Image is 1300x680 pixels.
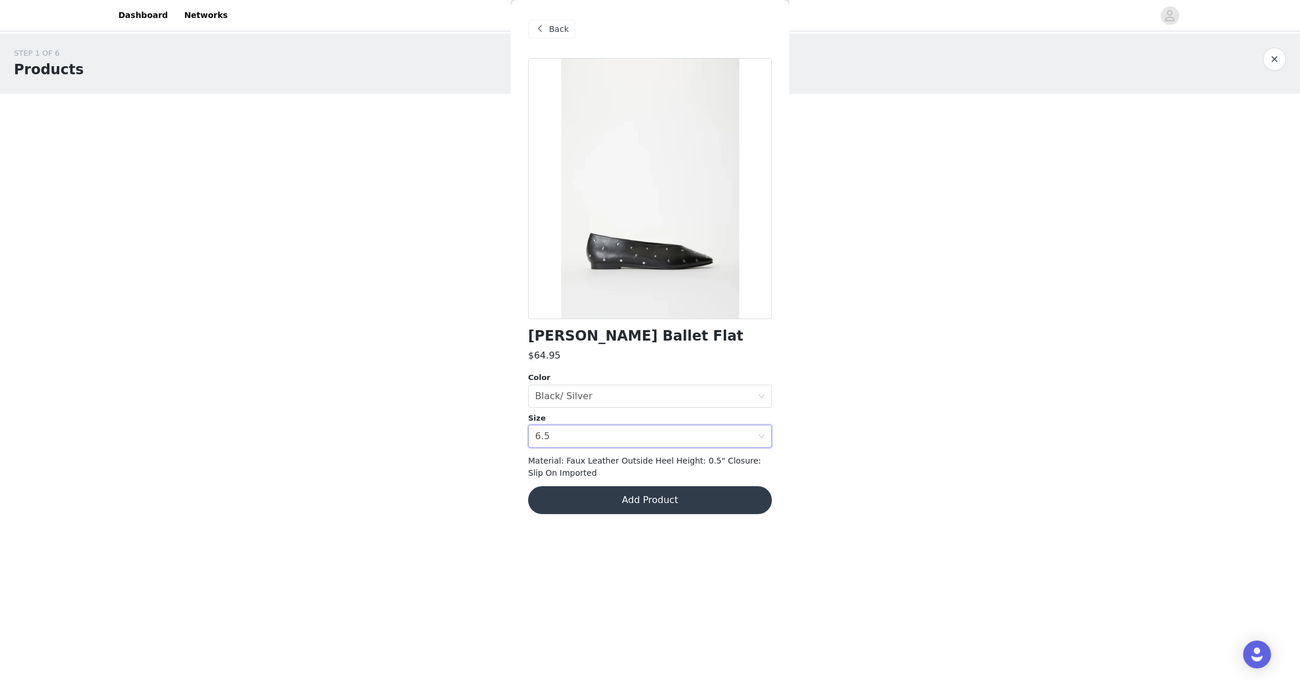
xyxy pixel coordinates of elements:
div: STEP 1 OF 6 [14,48,84,59]
div: Open Intercom Messenger [1243,641,1271,668]
h1: [PERSON_NAME] Ballet Flat [528,328,743,344]
span: Material: Faux Leather Outside Heel Height: 0.5" Closure: Slip On Imported [528,456,761,478]
div: 6.5 [535,425,550,447]
div: avatar [1164,6,1175,25]
div: Color [528,372,772,384]
a: Dashboard [111,2,175,28]
span: Back [549,23,569,35]
h1: Products [14,59,84,80]
h3: $64.95 [528,349,561,363]
a: Networks [177,2,234,28]
div: Black/ Silver [535,385,593,407]
div: Size [528,413,772,424]
button: Add Product [528,486,772,514]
